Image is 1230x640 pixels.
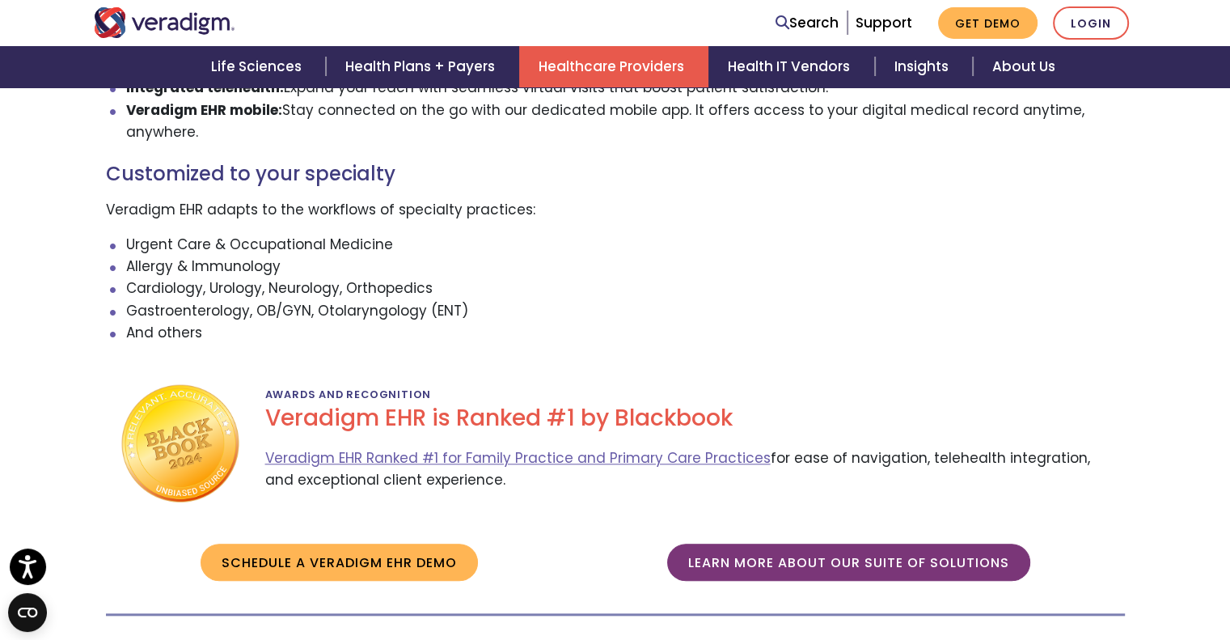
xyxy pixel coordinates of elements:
p: Veradigm EHR adapts to the workflows of specialty practices: [106,199,1125,221]
a: Veradigm EHR Ranked #1 for Family Practice and Primary Care Practices [265,448,771,468]
img: Veradigm logo [94,7,235,38]
a: Healthcare Providers [519,46,708,87]
button: Open CMP widget [8,593,47,632]
strong: Integrated telehealth: [126,78,284,97]
h3: Customized to your specialty [106,163,1125,186]
li: Expand your reach with seamless virtual visits that boost patient satisfaction. [126,77,1125,99]
li: Urgent Care & Occupational Medicine [126,234,1125,256]
img: blackbook-ranking-2024.png [118,383,239,505]
a: Health Plans + Payers [326,46,519,87]
li: And others [126,322,1125,344]
a: Get Demo [938,7,1038,39]
span: Awards and Recognition [265,381,432,408]
a: Health IT Vendors [708,46,874,87]
li: Allergy & Immunology [126,256,1125,278]
li: Cardiology, Urology, Neurology, Orthopedics [126,278,1125,299]
a: About Us [973,46,1075,87]
a: Schedule a Veradigm EHR demo [201,544,478,581]
strong: Veradigm EHR mobile: [126,100,282,120]
span: for ease of navigation, telehealth integration, and exceptional client experience. [265,445,1113,505]
a: Search [776,12,839,34]
a: Login [1053,6,1129,40]
li: Stay connected on the go with our dedicated mobile app. It offers access to your digital medical ... [126,100,1125,143]
li: Gastroenterology, OB/GYN, Otolaryngology (ENT) [126,300,1125,322]
a: Support [856,13,912,32]
h2: Veradigm EHR is Ranked #1 by Blackbook [265,405,1113,432]
a: Insights [875,46,973,87]
a: Life Sciences [192,46,326,87]
a: Learn more about our suite of solutions [667,544,1030,581]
